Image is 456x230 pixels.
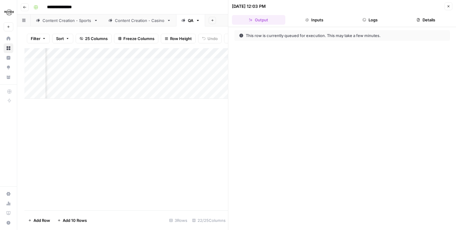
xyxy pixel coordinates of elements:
div: 22/25 Columns [190,216,228,225]
a: QA [176,14,205,26]
a: Learning Hub [4,208,13,218]
a: Settings [4,189,13,199]
a: Your Data [4,72,13,82]
span: Sort [56,36,64,42]
button: Workspace: Hard Rock Digital [4,5,13,20]
div: 3 Rows [167,216,190,225]
button: Details [399,15,452,25]
span: Add Row [33,217,50,223]
a: Home [4,34,13,43]
button: Row Height [161,34,196,43]
a: Usage [4,199,13,208]
button: Undo [198,34,222,43]
span: Add 10 Rows [63,217,87,223]
button: Filter [27,34,50,43]
div: This row is currently queued for execution. This may take a few minutes. [239,33,413,39]
div: Content Creation - Sports [43,17,91,23]
button: 25 Columns [76,34,112,43]
a: Browse [4,43,13,53]
button: Freeze Columns [114,34,158,43]
a: Insights [4,53,13,63]
button: Add Row [24,216,54,225]
button: Sort [52,34,73,43]
div: Content Creation - Casino [115,17,164,23]
a: Content Creation - Sports [31,14,103,26]
span: Filter [31,36,40,42]
a: Content Creation - Casino [103,14,176,26]
span: 25 Columns [85,36,108,42]
div: QA [188,17,193,23]
span: Freeze Columns [123,36,154,42]
span: Undo [207,36,218,42]
img: Hard Rock Digital Logo [4,7,14,18]
button: Output [232,15,285,25]
button: Add 10 Rows [54,216,90,225]
span: Row Height [170,36,192,42]
button: Logs [344,15,397,25]
div: [DATE] 12:03 PM [232,3,266,9]
a: Opportunities [4,63,13,72]
button: Help + Support [4,218,13,228]
button: Inputs [288,15,341,25]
